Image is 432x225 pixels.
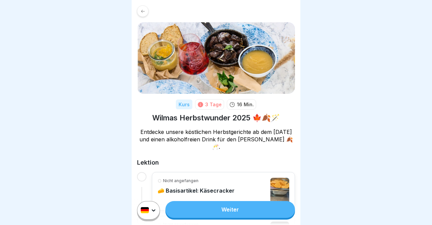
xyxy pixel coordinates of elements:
[152,113,280,123] h1: Wilmas Herbstwunder 2025 🍁🍂🪄
[237,101,254,108] p: 16 Min.
[176,100,192,109] div: Kurs
[141,207,149,214] img: de.svg
[165,201,295,218] a: Weiter
[158,187,235,194] p: 🧀 Basisartikel: Käsecracker
[137,159,295,167] h2: Lektion
[158,178,289,205] a: Nicht angefangen🧀 Basisartikel: Käsecracker
[137,128,295,150] p: Entdecke unsere köstlichen Herbstgerichte ab dem [DATE] und einen alkoholfreien Drink für den [PE...
[137,22,295,94] img: v746e0paqtf9obk4lsso3w1h.png
[270,178,289,205] img: fj3z52hdvnnebprg03fcvewm.png
[163,178,198,184] p: Nicht angefangen
[205,101,222,108] div: 3 Tage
